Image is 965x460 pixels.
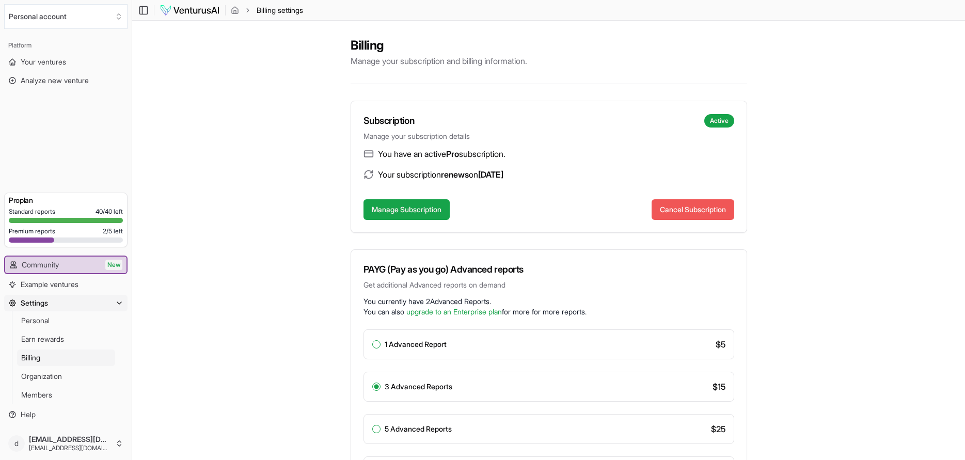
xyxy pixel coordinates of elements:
nav: breadcrumb [231,5,303,15]
span: Organization [21,371,62,382]
button: Manage Subscription [363,199,450,220]
a: Members [17,387,115,403]
span: 2 / 5 left [103,227,123,235]
span: Pro [446,149,459,159]
h3: Pro plan [9,195,123,205]
button: Settings [4,295,128,311]
span: $ 25 [711,423,725,435]
span: $ 15 [713,380,725,393]
a: Help [4,406,128,423]
span: $ 5 [716,338,725,351]
span: [DATE] [478,169,503,180]
span: d [8,435,25,452]
span: on [469,169,478,180]
a: Analyze new venture [4,72,128,89]
span: Billing [21,353,40,363]
h3: Subscription [363,114,415,128]
span: Earn rewards [21,334,64,344]
a: CommunityNew [5,257,126,273]
a: Personal [17,312,115,329]
button: Cancel Subscription [652,199,734,220]
span: renews [441,169,469,180]
p: You currently have 2 Advanced Reports . [363,296,734,307]
span: You can also for more for more reports. [363,307,587,316]
span: New [105,260,122,270]
span: 40 / 40 left [96,208,123,216]
div: Platform [4,37,128,54]
div: Active [704,114,734,128]
p: Manage your subscription details [363,131,734,141]
a: upgrade to an Enterprise plan [406,307,502,316]
h3: PAYG (Pay as you go) Advanced reports [363,262,734,277]
span: subscription. [459,149,505,159]
img: logo [160,4,220,17]
label: 3 Advanced Reports [385,383,452,390]
h2: Billing [351,37,747,54]
label: 1 Advanced Report [385,341,447,348]
span: [EMAIL_ADDRESS][DOMAIN_NAME] [29,435,111,444]
span: Personal [21,315,50,326]
label: 5 Advanced Reports [385,425,452,433]
a: Billing [17,350,115,366]
span: Help [21,409,36,420]
span: Standard reports [9,208,55,216]
span: You have an active [378,149,446,159]
span: Billing settings [257,5,303,15]
button: d[EMAIL_ADDRESS][DOMAIN_NAME][EMAIL_ADDRESS][DOMAIN_NAME] [4,431,128,456]
span: Community [22,260,59,270]
a: Earn rewards [17,331,115,347]
a: Organization [17,368,115,385]
p: Manage your subscription and billing information. [351,55,747,67]
p: Get additional Advanced reports on demand [363,280,734,290]
span: Analyze new venture [21,75,89,86]
span: Premium reports [9,227,55,235]
button: Select an organization [4,4,128,29]
span: Your subscription [378,169,441,180]
span: Your ventures [21,57,66,67]
a: Example ventures [4,276,128,293]
span: [EMAIL_ADDRESS][DOMAIN_NAME] [29,444,111,452]
a: Your ventures [4,54,128,70]
span: Example ventures [21,279,78,290]
span: Members [21,390,52,400]
span: Settings [21,298,48,308]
